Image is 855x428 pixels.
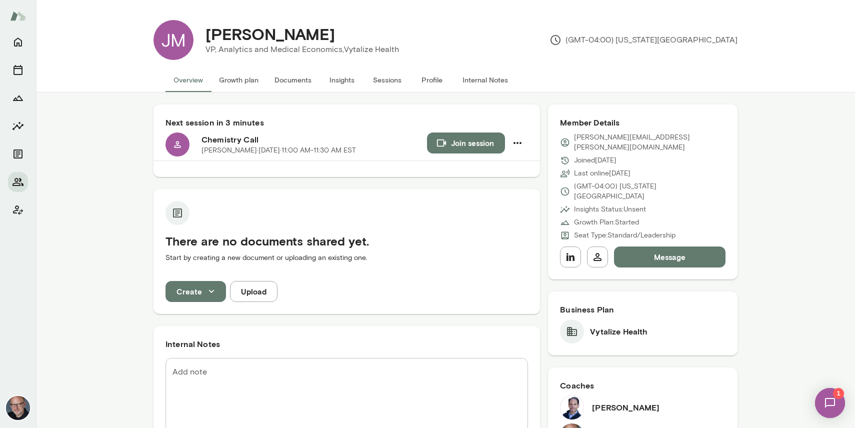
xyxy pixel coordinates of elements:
[8,116,28,136] button: Insights
[8,32,28,52] button: Home
[165,233,528,249] h5: There are no documents shared yet.
[560,116,725,128] h6: Member Details
[165,253,528,263] p: Start by creating a new document or uploading an existing one.
[574,181,725,201] p: (GMT-04:00) [US_STATE][GEOGRAPHIC_DATA]
[614,246,725,267] button: Message
[205,24,335,43] h4: [PERSON_NAME]
[8,172,28,192] button: Members
[201,145,356,155] p: [PERSON_NAME] · [DATE] · 11:00 AM-11:30 AM EST
[592,401,659,413] h6: [PERSON_NAME]
[230,281,277,302] button: Upload
[10,6,26,25] img: Mento
[266,68,319,92] button: Documents
[205,43,399,55] p: VP, Analytics and Medical Economics, Vytalize Health
[153,20,193,60] div: JM
[364,68,409,92] button: Sessions
[574,132,725,152] p: [PERSON_NAME][EMAIL_ADDRESS][PERSON_NAME][DOMAIN_NAME]
[409,68,454,92] button: Profile
[560,303,725,315] h6: Business Plan
[8,60,28,80] button: Sessions
[319,68,364,92] button: Insights
[165,338,528,350] h6: Internal Notes
[590,325,647,337] h6: Vytalize Health
[8,144,28,164] button: Documents
[560,395,584,419] img: Jeremy Shane
[8,88,28,108] button: Growth Plan
[549,34,737,46] p: (GMT-04:00) [US_STATE][GEOGRAPHIC_DATA]
[165,116,528,128] h6: Next session in 3 minutes
[201,133,427,145] h6: Chemistry Call
[454,68,516,92] button: Internal Notes
[574,155,616,165] p: Joined [DATE]
[6,396,30,420] img: Nick Gould
[165,281,226,302] button: Create
[560,379,725,391] h6: Coaches
[574,204,646,214] p: Insights Status: Unsent
[574,230,675,240] p: Seat Type: Standard/Leadership
[211,68,266,92] button: Growth plan
[427,132,505,153] button: Join session
[574,168,630,178] p: Last online [DATE]
[574,217,639,227] p: Growth Plan: Started
[8,200,28,220] button: Client app
[165,68,211,92] button: Overview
